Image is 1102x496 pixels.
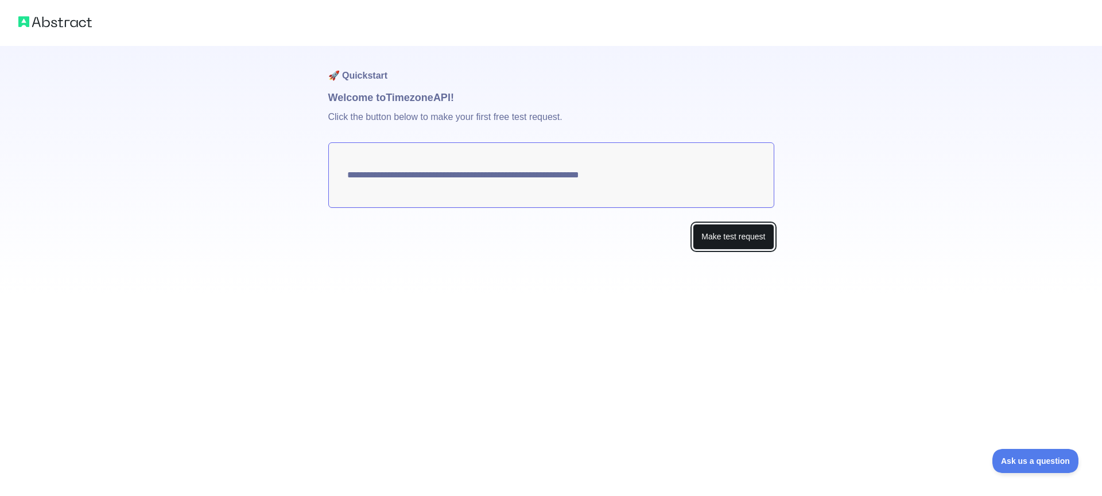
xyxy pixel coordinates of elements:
iframe: Toggle Customer Support [992,449,1079,473]
img: Abstract logo [18,14,92,30]
p: Click the button below to make your first free test request. [328,106,774,142]
button: Make test request [693,224,774,250]
h1: 🚀 Quickstart [328,46,774,90]
h1: Welcome to Timezone API! [328,90,774,106]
